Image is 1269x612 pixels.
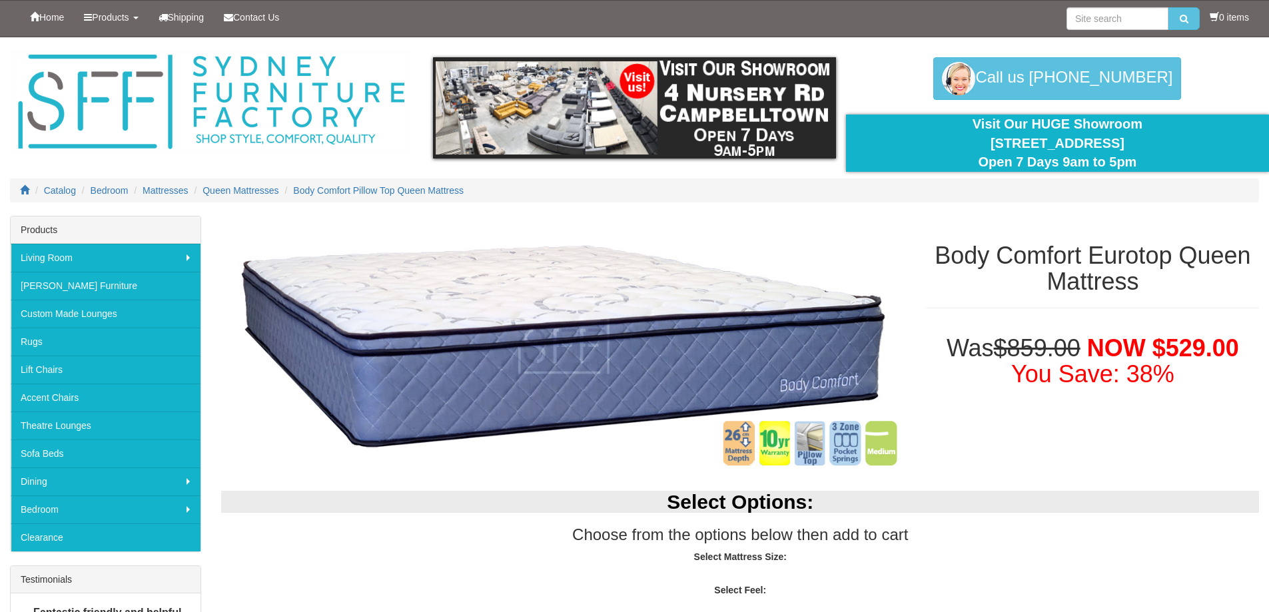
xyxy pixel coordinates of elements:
a: Home [20,1,74,34]
a: Body Comfort Pillow Top Queen Mattress [293,185,464,196]
span: Contact Us [233,12,279,23]
a: Custom Made Lounges [11,300,201,328]
b: Select Options: [667,491,813,513]
a: [PERSON_NAME] Furniture [11,272,201,300]
a: Lift Chairs [11,356,201,384]
a: Clearance [11,523,201,551]
a: Shipping [149,1,214,34]
h1: Was [927,335,1259,388]
span: NOW $529.00 [1087,334,1239,362]
a: Dining [11,467,201,495]
div: Visit Our HUGE Showroom [STREET_ADDRESS] Open 7 Days 9am to 5pm [856,115,1259,172]
input: Site search [1066,7,1168,30]
a: Contact Us [214,1,289,34]
div: Products [11,216,201,244]
h3: Choose from the options below then add to cart [221,526,1259,543]
a: Mattresses [143,185,188,196]
del: $859.00 [994,334,1080,362]
span: Products [92,12,129,23]
img: showroom.gif [433,57,836,158]
img: Sydney Furniture Factory [11,51,411,154]
a: Accent Chairs [11,384,201,412]
a: Sofa Beds [11,440,201,467]
span: Home [39,12,64,23]
span: Shipping [168,12,205,23]
h1: Body Comfort Eurotop Queen Mattress [927,242,1259,295]
strong: Select Mattress Size: [694,551,787,562]
a: Catalog [44,185,76,196]
li: 0 items [1210,11,1249,24]
div: Testimonials [11,566,201,593]
a: Bedroom [11,495,201,523]
font: You Save: 38% [1011,360,1174,388]
a: Living Room [11,244,201,272]
a: Bedroom [91,185,129,196]
a: Theatre Lounges [11,412,201,440]
a: Queen Mattresses [203,185,278,196]
strong: Select Feel: [714,585,766,595]
a: Products [74,1,148,34]
a: Rugs [11,328,201,356]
